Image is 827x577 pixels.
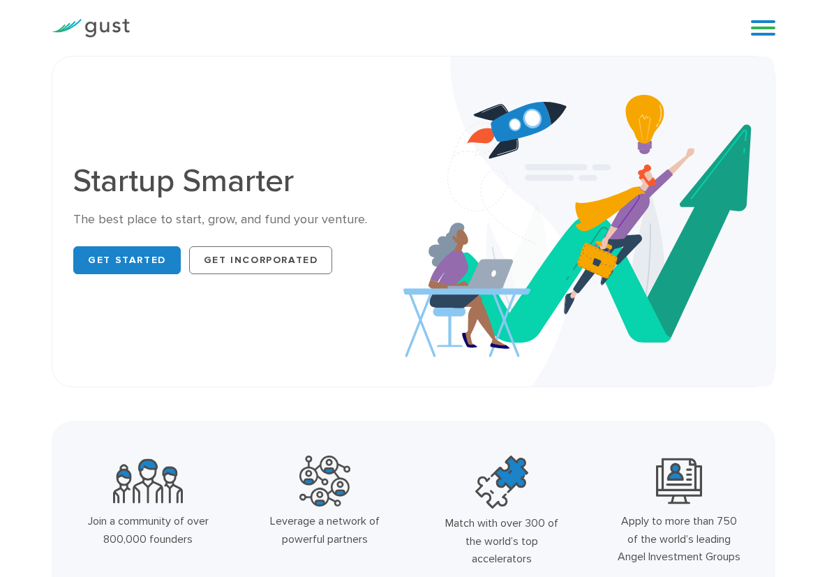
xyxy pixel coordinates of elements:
[52,19,130,38] img: Gust Logo
[440,514,565,568] div: Match with over 300 of the world’s top accelerators
[73,211,403,228] div: The best place to start, grow, and fund your venture.
[403,57,775,387] img: Startup Smarter Hero
[656,456,702,507] img: Leading Angel Investment
[616,512,741,566] div: Apply to more than 750 of the world’s leading Angel Investment Groups
[475,456,528,509] img: Top Accelerators
[73,165,403,197] h1: Startup Smarter
[262,512,387,548] div: Leverage a network of powerful partners
[86,512,211,548] div: Join a community of over 800,000 founders
[299,456,350,507] img: Powerful Partners
[189,246,333,274] a: Get Incorporated
[113,456,183,507] img: Community Founders
[73,246,181,274] a: Get Started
